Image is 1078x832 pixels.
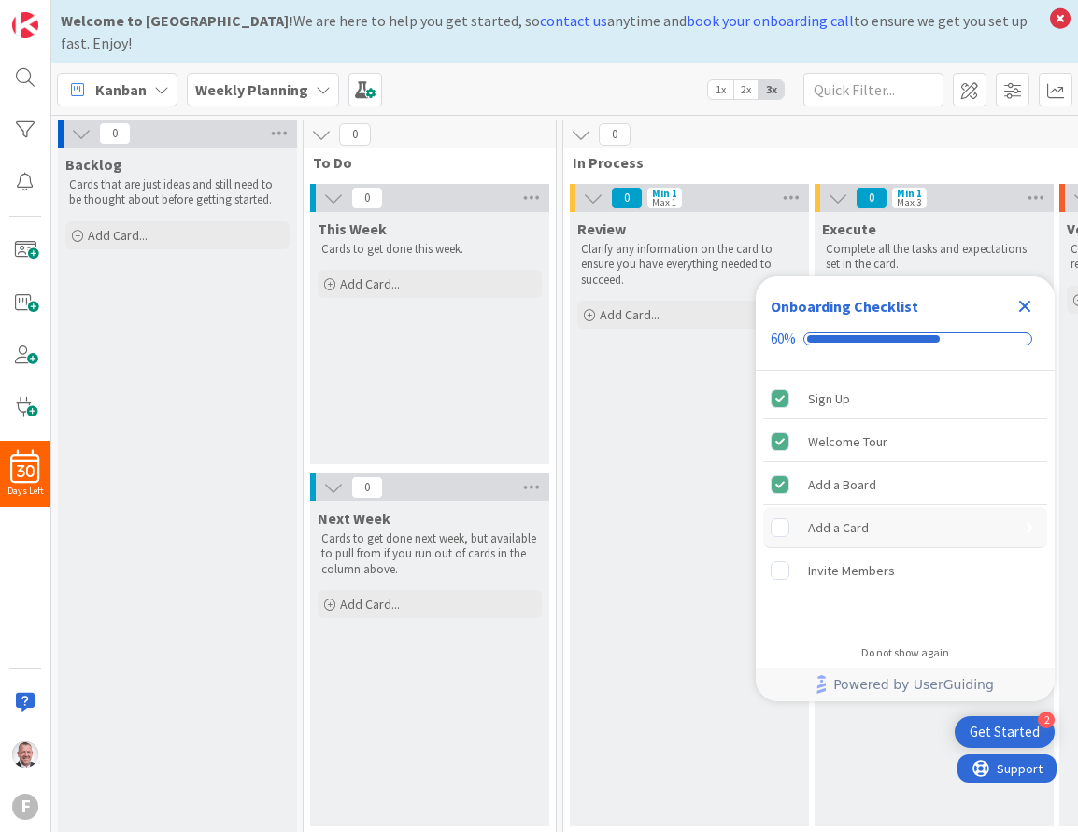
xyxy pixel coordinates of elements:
div: Invite Members is incomplete. [763,550,1047,591]
p: Clarify any information on the card to ensure you have everything needed to succeed. [581,242,798,288]
span: 1x [708,80,733,99]
div: Footer [756,668,1055,701]
div: Checklist Container [756,276,1055,701]
div: Do not show again [861,645,949,660]
span: Execute [822,219,876,238]
a: book your onboarding call [687,11,854,30]
div: 60% [771,331,796,347]
div: Invite Members [808,559,895,582]
span: Kanban [95,78,147,101]
div: Sign Up [808,388,850,410]
div: Max 3 [897,198,921,207]
span: This Week [318,219,387,238]
span: 0 [351,476,383,499]
div: Welcome Tour is complete. [763,421,1047,462]
div: F [12,794,38,820]
div: Add a Card [808,516,869,539]
span: Add Card... [340,275,400,292]
div: Get Started [970,723,1040,741]
div: Welcome Tour [808,430,887,453]
span: 0 [599,123,631,146]
div: Sign Up is complete. [763,378,1047,419]
input: Quick Filter... [803,73,943,106]
p: Cards to get done next week, but available to pull from if you run out of cards in the column above. [321,531,538,577]
span: Add Card... [600,306,660,323]
span: Next Week [318,509,390,528]
span: 30 [17,465,35,478]
div: Close Checklist [1010,291,1040,321]
span: Review [577,219,626,238]
div: Checklist progress: 60% [771,331,1040,347]
div: Onboarding Checklist [771,295,918,317]
a: Powered by UserGuiding [765,668,1045,701]
div: Add a Board is complete. [763,464,1047,505]
span: Add Card... [340,596,400,613]
span: 0 [339,123,371,146]
div: Open Get Started checklist, remaining modules: 2 [955,716,1055,748]
div: Max 1 [652,198,676,207]
span: 0 [611,187,643,209]
span: To Do [313,153,532,172]
span: 0 [856,187,887,209]
b: Welcome to [GEOGRAPHIC_DATA]! [61,11,293,30]
span: 0 [99,122,131,145]
div: We are here to help you get started, so anytime and to ensure we get you set up fast. Enjoy! [61,9,1041,54]
span: Add Card... [88,227,148,244]
span: 2x [733,80,759,99]
b: Weekly Planning [195,80,308,99]
span: 0 [351,187,383,209]
p: Cards to get done this week. [321,242,538,257]
span: Powered by UserGuiding [833,673,994,696]
div: Add a Card is incomplete. [763,507,1047,548]
span: 3x [759,80,784,99]
p: Complete all the tasks and expectations set in the card. [826,242,1043,273]
div: Min 1 [652,189,677,198]
div: Checklist items [756,371,1055,633]
img: SB [12,741,38,768]
span: Backlog [65,155,122,174]
span: Support [39,3,85,25]
div: Add a Board [808,473,876,496]
p: Cards that are just ideas and still need to be thought about before getting started. [69,177,286,208]
a: contact us [540,11,607,30]
div: 2 [1038,712,1055,728]
img: Visit kanbanzone.com [12,12,38,38]
div: Min 1 [897,189,922,198]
